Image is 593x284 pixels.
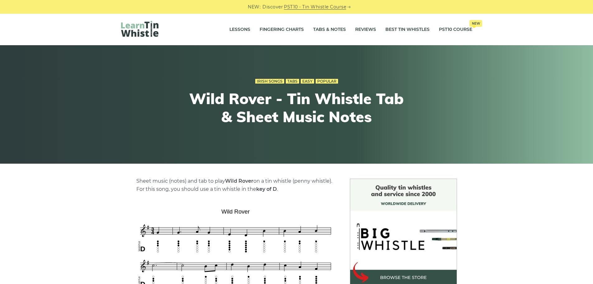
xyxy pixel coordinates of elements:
a: Lessons [229,22,250,37]
strong: key of D [256,186,277,192]
a: Irish Songs [255,79,284,84]
a: Tabs [286,79,299,84]
a: Popular [316,79,338,84]
img: LearnTinWhistle.com [121,21,158,37]
a: Best Tin Whistles [385,22,430,37]
a: Tabs & Notes [313,22,346,37]
a: PST10 CourseNew [439,22,472,37]
p: Sheet music (notes) and tab to play on a tin whistle (penny whistle). For this song, you should u... [136,177,335,193]
h1: Wild Rover - Tin Whistle Tab & Sheet Music Notes [182,90,411,126]
a: Fingering Charts [260,22,304,37]
a: Easy [301,79,314,84]
strong: Wild Rover [225,178,253,184]
a: Reviews [355,22,376,37]
span: New [469,20,482,27]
